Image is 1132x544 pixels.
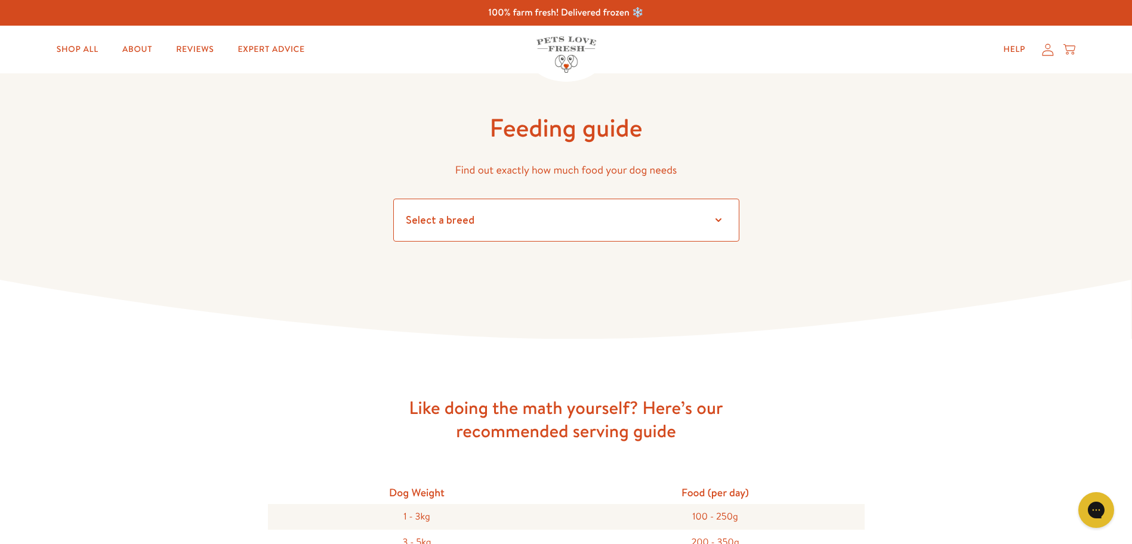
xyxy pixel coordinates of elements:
[566,481,865,504] div: Food (per day)
[375,396,757,443] h3: Like doing the math yourself? Here’s our recommended serving guide
[113,38,162,61] a: About
[393,112,739,144] h1: Feeding guide
[268,504,566,530] div: 1 - 3kg
[566,504,865,530] div: 100 - 250g
[166,38,223,61] a: Reviews
[268,481,566,504] div: Dog Weight
[393,161,739,180] p: Find out exactly how much food your dog needs
[536,36,596,73] img: Pets Love Fresh
[994,38,1035,61] a: Help
[229,38,314,61] a: Expert Advice
[1072,488,1120,532] iframe: Gorgias live chat messenger
[47,38,108,61] a: Shop All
